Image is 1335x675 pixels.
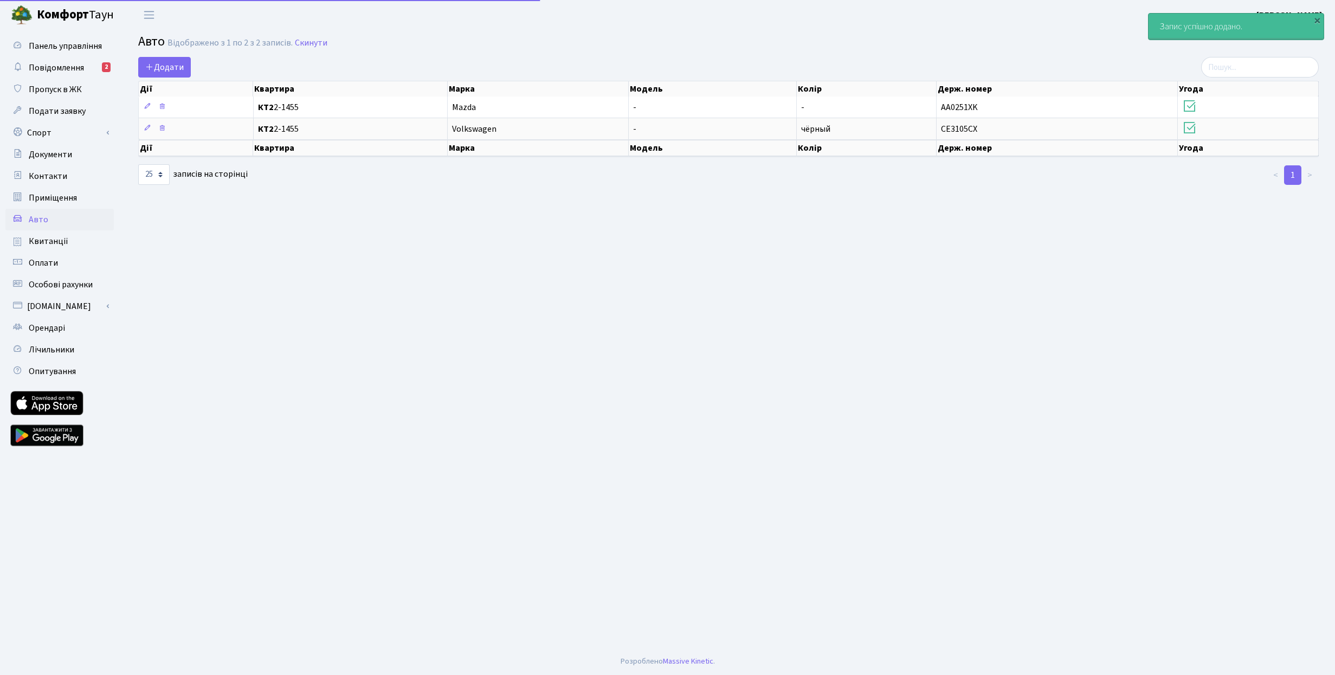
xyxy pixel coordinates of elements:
[29,105,86,117] span: Подати заявку
[29,214,48,226] span: Авто
[633,101,636,113] span: -
[253,81,447,97] th: Квартира
[29,279,93,291] span: Особові рахунки
[801,123,830,135] span: чёрный
[258,125,443,133] span: 2-1455
[1256,9,1322,22] a: [PERSON_NAME]
[1201,57,1319,78] input: Пошук...
[258,123,274,135] b: КТ2
[621,655,715,667] div: Розроблено .
[5,100,114,122] a: Подати заявку
[5,230,114,252] a: Квитанції
[138,164,170,185] select: записів на сторінці
[145,61,184,73] span: Додати
[801,101,804,113] span: -
[29,322,65,334] span: Орендарі
[29,40,102,52] span: Панель управління
[29,192,77,204] span: Приміщення
[5,57,114,79] a: Повідомлення2
[629,81,797,97] th: Модель
[139,81,253,97] th: Дії
[5,79,114,100] a: Пропуск в ЖК
[29,83,82,95] span: Пропуск в ЖК
[138,57,191,78] a: Додати
[941,123,977,135] span: CE3105CX
[37,6,89,23] b: Комфорт
[1284,165,1301,185] a: 1
[941,101,978,113] span: AA0251XK
[258,101,274,113] b: КТ2
[138,164,248,185] label: записів на сторінці
[139,140,253,156] th: Дії
[629,140,797,156] th: Модель
[5,339,114,361] a: Лічильники
[5,35,114,57] a: Панель управління
[138,32,165,51] span: Авто
[5,361,114,382] a: Опитування
[295,38,327,48] a: Скинути
[29,344,74,356] span: Лічильники
[5,295,114,317] a: [DOMAIN_NAME]
[448,81,629,97] th: Марка
[5,252,114,274] a: Оплати
[1178,81,1319,97] th: Угода
[937,81,1178,97] th: Держ. номер
[29,62,84,74] span: Повідомлення
[102,62,111,72] div: 2
[136,6,163,24] button: Переключити навігацію
[37,6,114,24] span: Таун
[258,103,443,112] span: 2-1455
[797,140,937,156] th: Колір
[29,149,72,160] span: Документи
[5,122,114,144] a: Спорт
[797,81,937,97] th: Колір
[253,140,447,156] th: Квартира
[1312,15,1323,25] div: ×
[167,38,293,48] div: Відображено з 1 по 2 з 2 записів.
[937,140,1178,156] th: Держ. номер
[5,317,114,339] a: Орендарі
[1256,9,1322,21] b: [PERSON_NAME]
[1178,140,1319,156] th: Угода
[5,144,114,165] a: Документи
[448,140,629,156] th: Марка
[452,123,496,135] span: Volkswagen
[452,101,476,113] span: Mazda
[29,257,58,269] span: Оплати
[5,274,114,295] a: Особові рахунки
[29,365,76,377] span: Опитування
[663,655,713,667] a: Massive Kinetic
[5,209,114,230] a: Авто
[29,170,67,182] span: Контакти
[1149,14,1324,40] div: Запис успішно додано.
[633,123,636,135] span: -
[5,165,114,187] a: Контакти
[29,235,68,247] span: Квитанції
[5,187,114,209] a: Приміщення
[11,4,33,26] img: logo.png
